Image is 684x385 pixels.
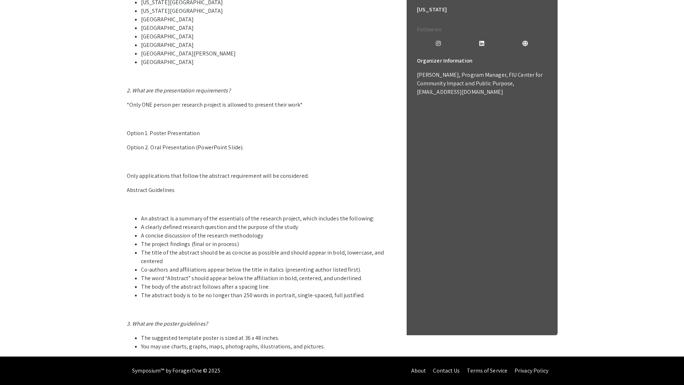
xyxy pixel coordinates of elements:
li: [US_STATE][GEOGRAPHIC_DATA] [141,7,394,15]
li: [GEOGRAPHIC_DATA] [141,24,394,32]
p: *Only ONE person per research project is allowed to present their work* [127,101,394,109]
p: [PERSON_NAME], Program Manager, FIU Center for Community Impact and Public Purpose, [EMAIL_ADDRES... [417,71,547,96]
li: The suggested template poster is sized at 36 x 48 inches. [141,334,394,342]
li: A clearly defined research question and the purpose of the study [141,223,394,231]
li: [GEOGRAPHIC_DATA] [141,32,394,41]
li: A concise discussion of the research methodology [141,231,394,240]
li: The title of the abstract should be as concise as possible and should appear in bold, lowercase, ... [141,248,394,266]
iframe: Chat [5,353,30,380]
p: Only applications that follow the abstract requirement will be considered. [127,172,394,180]
em: 3. What are the poster guidelines? [127,320,208,327]
a: Privacy Policy [515,367,548,374]
li: [GEOGRAPHIC_DATA][PERSON_NAME] [141,49,394,58]
p: Abstract Guidelines [127,186,394,194]
li: The body of the abstract follows after a spacing line. [141,283,394,291]
li: Co-authors and affiliations appear below the title in italics (presenting author listed first). [141,266,394,274]
a: Contact Us [433,367,460,374]
li: The word “Abstract” should appear below the affiliation in bold, centered, and underlined. [141,274,394,283]
li: [GEOGRAPHIC_DATA] [141,41,394,49]
div: Symposium™ by ForagerOne © 2025 [132,357,221,385]
a: Terms of Service [467,367,507,374]
li: [GEOGRAPHIC_DATA] [141,15,394,24]
li: An abstract is a summary of the essentials of the research project, which includes the following: [141,214,394,223]
a: About [411,367,426,374]
li: You may use charts, graphs, maps, photographs, illustrations, and pictures. [141,342,394,351]
p: Follow on [417,25,547,34]
li: The project findings (final or in process) [141,240,394,248]
em: 2. What are the presentation requirements? [127,87,231,94]
p: Option 2. Oral Presentation (PowerPoint Slide). [127,143,394,152]
li: The abstract body is to be no longer than 250 words in portrait, single-spaced, full justified. [141,291,394,300]
p: Option 1. Poster Presentation [127,129,394,138]
h6: Organizer Information [417,54,547,68]
li: [GEOGRAPHIC_DATA] [141,58,394,66]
